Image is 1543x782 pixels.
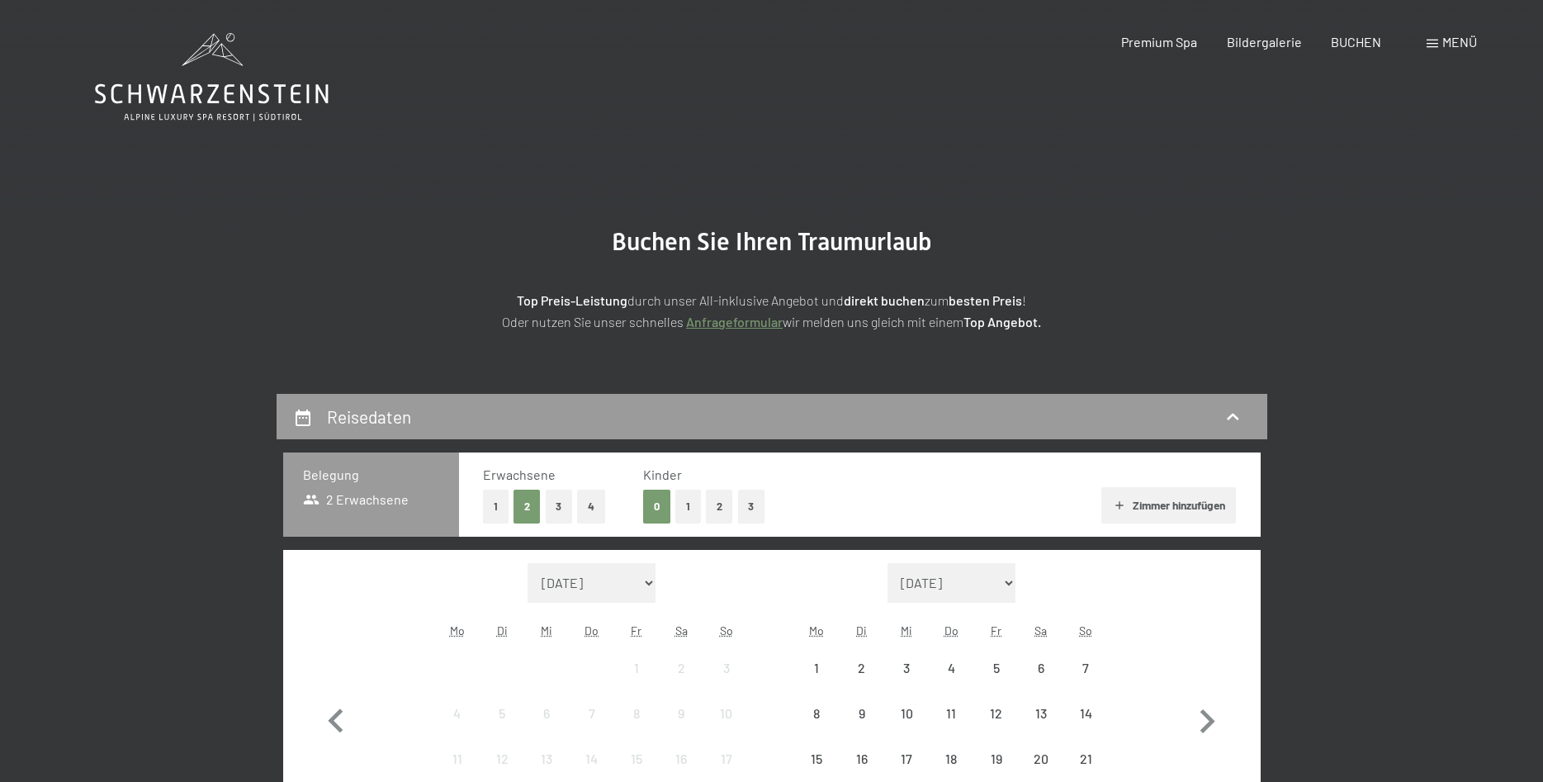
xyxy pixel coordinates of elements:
div: Sat Sep 20 2025 [1019,737,1063,781]
div: Anreise nicht möglich [929,646,973,690]
abbr: Samstag [1034,623,1047,637]
span: BUCHEN [1331,34,1381,50]
div: Mon Sep 01 2025 [794,646,839,690]
abbr: Montag [450,623,465,637]
button: 2 [514,490,541,524]
div: Fri Sep 19 2025 [973,737,1018,781]
div: 11 [930,707,972,748]
div: Tue Sep 16 2025 [840,737,884,781]
div: Fri Sep 12 2025 [973,691,1018,736]
div: 9 [841,707,883,748]
div: 1 [796,661,837,703]
div: Wed Sep 17 2025 [884,737,929,781]
div: Sat Aug 09 2025 [659,691,703,736]
div: Anreise nicht möglich [703,646,748,690]
div: Anreise nicht möglich [1019,737,1063,781]
div: 2 [841,661,883,703]
div: Sun Sep 07 2025 [1063,646,1108,690]
div: 7 [571,707,613,748]
div: Sat Aug 02 2025 [659,646,703,690]
span: 2 Erwachsene [303,491,409,509]
div: 13 [1020,707,1062,748]
div: Mon Sep 08 2025 [794,691,839,736]
div: Anreise nicht möglich [614,646,659,690]
div: 10 [886,707,927,748]
div: Anreise nicht möglich [884,646,929,690]
span: Bildergalerie [1227,34,1302,50]
div: Fri Sep 05 2025 [973,646,1018,690]
p: durch unser All-inklusive Angebot und zum ! Oder nutzen Sie unser schnelles wir melden uns gleich... [359,290,1185,332]
div: 8 [616,707,657,748]
div: Mon Aug 04 2025 [435,691,480,736]
div: Thu Sep 04 2025 [929,646,973,690]
div: Wed Sep 10 2025 [884,691,929,736]
div: Anreise nicht möglich [840,691,884,736]
button: 2 [706,490,733,524]
div: Anreise nicht möglich [973,737,1018,781]
div: Fri Aug 08 2025 [614,691,659,736]
div: Sun Sep 14 2025 [1063,691,1108,736]
div: Anreise nicht möglich [480,691,524,736]
div: 3 [886,661,927,703]
abbr: Montag [809,623,824,637]
button: 1 [675,490,701,524]
div: 1 [616,661,657,703]
div: Anreise nicht möglich [973,691,1018,736]
div: Anreise nicht möglich [929,737,973,781]
div: Anreise nicht möglich [1063,646,1108,690]
div: Wed Aug 13 2025 [524,737,569,781]
div: Wed Aug 06 2025 [524,691,569,736]
div: Anreise nicht möglich [570,691,614,736]
div: Sat Sep 06 2025 [1019,646,1063,690]
abbr: Mittwoch [901,623,912,637]
h2: Reisedaten [327,406,411,427]
div: Thu Aug 14 2025 [570,737,614,781]
div: Tue Aug 12 2025 [480,737,524,781]
div: Tue Aug 05 2025 [480,691,524,736]
div: Sun Sep 21 2025 [1063,737,1108,781]
div: Anreise nicht möglich [659,691,703,736]
div: Sat Aug 16 2025 [659,737,703,781]
div: 10 [705,707,746,748]
div: Anreise nicht möglich [703,691,748,736]
div: Fri Aug 15 2025 [614,737,659,781]
div: Anreise nicht möglich [929,691,973,736]
div: Mon Aug 11 2025 [435,737,480,781]
div: Anreise nicht möglich [435,737,480,781]
div: Anreise nicht möglich [1063,691,1108,736]
div: Thu Aug 07 2025 [570,691,614,736]
div: 12 [975,707,1016,748]
span: Menü [1442,34,1477,50]
abbr: Donnerstag [944,623,958,637]
div: Tue Sep 02 2025 [840,646,884,690]
span: Erwachsene [483,467,556,482]
div: Anreise nicht möglich [1019,691,1063,736]
abbr: Samstag [675,623,688,637]
div: 5 [975,661,1016,703]
abbr: Donnerstag [585,623,599,637]
strong: direkt buchen [844,292,925,308]
button: 0 [643,490,670,524]
span: Buchen Sie Ihren Traumurlaub [612,227,932,256]
abbr: Sonntag [720,623,733,637]
div: Anreise nicht möglich [614,691,659,736]
div: Mon Sep 15 2025 [794,737,839,781]
strong: Top Angebot. [963,314,1041,329]
div: Sun Aug 17 2025 [703,737,748,781]
div: 2 [660,661,702,703]
div: Anreise nicht möglich [1063,737,1108,781]
div: Anreise nicht möglich [1019,646,1063,690]
abbr: Freitag [991,623,1001,637]
div: Tue Sep 09 2025 [840,691,884,736]
span: Kinder [643,467,682,482]
div: Anreise nicht möglich [480,737,524,781]
button: 1 [483,490,509,524]
abbr: Dienstag [856,623,867,637]
abbr: Mittwoch [541,623,552,637]
div: Anreise nicht möglich [524,737,569,781]
abbr: Sonntag [1079,623,1092,637]
div: Anreise nicht möglich [659,646,703,690]
a: Anfrageformular [686,314,783,329]
div: Anreise nicht möglich [794,646,839,690]
div: 7 [1065,661,1106,703]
